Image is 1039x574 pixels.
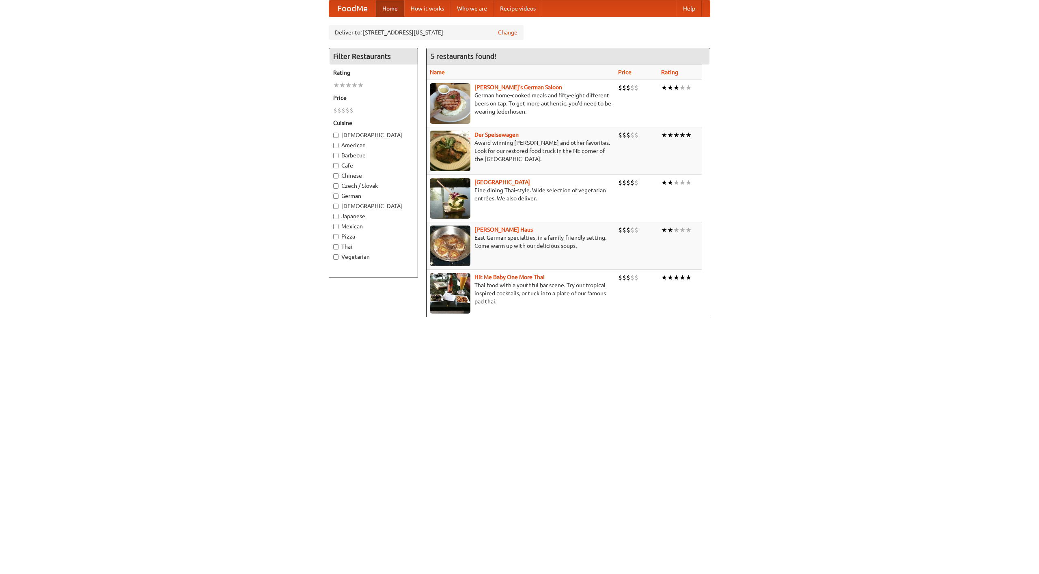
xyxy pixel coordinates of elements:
a: Home [376,0,404,17]
img: satay.jpg [430,178,470,219]
label: American [333,141,414,149]
div: Deliver to: [STREET_ADDRESS][US_STATE] [329,25,524,40]
label: Czech / Slovak [333,182,414,190]
h5: Rating [333,69,414,77]
li: ★ [667,131,673,140]
a: Help [677,0,702,17]
input: Pizza [333,234,338,239]
li: ★ [679,83,685,92]
li: ★ [661,131,667,140]
li: $ [630,178,634,187]
input: [DEMOGRAPHIC_DATA] [333,133,338,138]
li: ★ [333,81,339,90]
li: ★ [661,226,667,234]
label: Pizza [333,232,414,241]
label: Mexican [333,222,414,230]
img: esthers.jpg [430,83,470,124]
label: Barbecue [333,151,414,159]
b: Der Speisewagen [474,131,519,138]
li: ★ [673,226,679,234]
input: Vegetarian [333,254,338,260]
li: $ [634,178,638,187]
li: $ [337,106,341,115]
li: $ [630,226,634,234]
a: Recipe videos [494,0,542,17]
li: $ [618,226,622,234]
a: [PERSON_NAME]'s German Saloon [474,84,562,90]
li: ★ [685,226,692,234]
a: Rating [661,69,678,75]
h4: Filter Restaurants [329,48,418,64]
a: [PERSON_NAME] Haus [474,226,533,233]
input: [DEMOGRAPHIC_DATA] [333,204,338,209]
p: German home-cooked meals and fifty-eight different beers on tap. To get more authentic, you'd nee... [430,91,612,116]
img: speisewagen.jpg [430,131,470,171]
input: Barbecue [333,153,338,158]
li: $ [622,83,626,92]
label: German [333,192,414,200]
li: ★ [685,83,692,92]
li: ★ [673,131,679,140]
li: $ [333,106,337,115]
img: kohlhaus.jpg [430,226,470,266]
li: $ [622,131,626,140]
li: $ [349,106,354,115]
a: [GEOGRAPHIC_DATA] [474,179,530,185]
li: ★ [661,178,667,187]
li: ★ [685,178,692,187]
label: Cafe [333,161,414,170]
li: $ [618,83,622,92]
li: ★ [673,273,679,282]
a: FoodMe [329,0,376,17]
li: ★ [667,83,673,92]
li: ★ [339,81,345,90]
li: ★ [673,83,679,92]
input: Chinese [333,173,338,178]
li: $ [618,178,622,187]
p: Thai food with a youthful bar scene. Try our tropical inspired cocktails, or tuck into a plate of... [430,281,612,305]
li: ★ [667,273,673,282]
li: $ [634,273,638,282]
li: $ [626,273,630,282]
label: Chinese [333,172,414,180]
li: ★ [673,178,679,187]
input: Czech / Slovak [333,183,338,189]
li: $ [345,106,349,115]
a: Price [618,69,632,75]
li: ★ [679,273,685,282]
li: ★ [358,81,364,90]
h5: Cuisine [333,119,414,127]
input: Cafe [333,163,338,168]
a: Who we are [451,0,494,17]
li: $ [634,131,638,140]
p: East German specialties, in a family-friendly setting. Come warm up with our delicious soups. [430,234,612,250]
li: ★ [345,81,351,90]
li: ★ [661,83,667,92]
ng-pluralize: 5 restaurants found! [431,52,496,60]
li: $ [630,273,634,282]
li: $ [626,226,630,234]
a: Hit Me Baby One More Thai [474,274,545,280]
li: $ [630,131,634,140]
li: $ [626,131,630,140]
li: ★ [667,178,673,187]
li: $ [630,83,634,92]
p: Award-winning [PERSON_NAME] and other favorites. Look for our restored food truck in the NE corne... [430,139,612,163]
p: Fine dining Thai-style. Wide selection of vegetarian entrées. We also deliver. [430,186,612,202]
input: Thai [333,244,338,249]
li: ★ [685,273,692,282]
input: German [333,193,338,199]
li: ★ [667,226,673,234]
input: Japanese [333,214,338,219]
li: $ [634,226,638,234]
input: Mexican [333,224,338,229]
a: Change [498,28,517,37]
label: [DEMOGRAPHIC_DATA] [333,202,414,210]
li: $ [622,178,626,187]
li: $ [618,273,622,282]
h5: Price [333,94,414,102]
label: Vegetarian [333,253,414,261]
